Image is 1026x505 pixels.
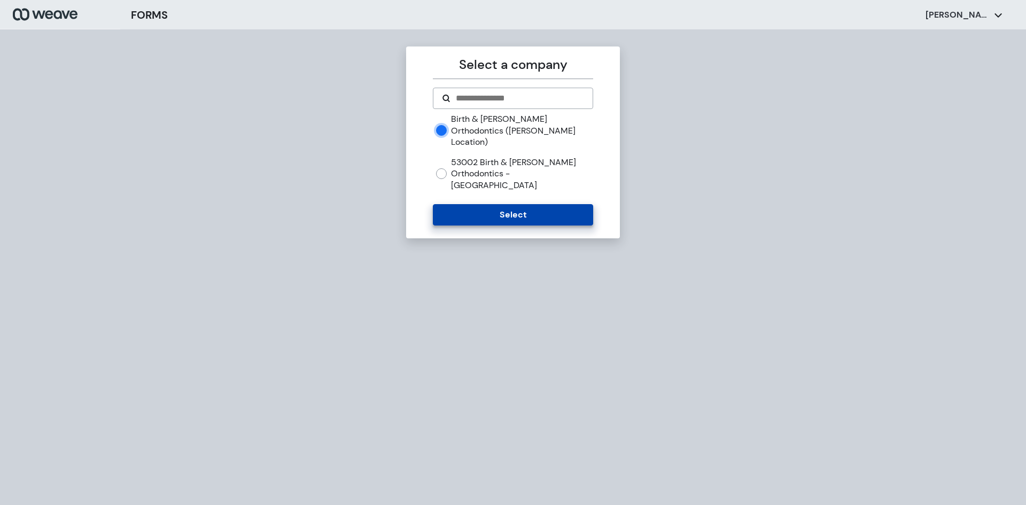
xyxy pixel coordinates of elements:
[451,157,593,191] label: 53002 Birth & [PERSON_NAME] Orthodontics - [GEOGRAPHIC_DATA]
[131,7,168,23] h3: FORMS
[433,55,593,74] p: Select a company
[926,9,990,21] p: [PERSON_NAME]
[451,113,593,148] label: Birth & [PERSON_NAME] Orthodontics ([PERSON_NAME] Location)
[455,92,584,105] input: Search
[433,204,593,226] button: Select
